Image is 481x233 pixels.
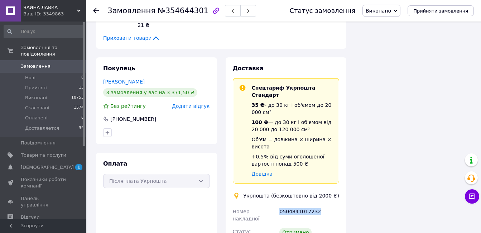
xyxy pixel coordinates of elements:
[21,176,66,189] span: Показники роботи компанії
[21,63,50,70] span: Замовлення
[233,209,260,222] span: Номер накладної
[252,171,273,177] a: Довідка
[21,44,86,57] span: Замовлення та повідомлення
[252,101,333,116] div: - до 30 кг і об'ємом до 20 000 см³
[103,79,145,85] a: [PERSON_NAME]
[25,75,35,81] span: Нові
[252,102,265,108] span: 35 ₴
[158,6,208,15] span: №354644301
[79,125,84,132] span: 39
[138,22,201,29] div: 21 ₴
[413,8,468,14] span: Прийняти замовлення
[81,75,84,81] span: 0
[81,115,84,121] span: 0
[21,195,66,208] span: Панель управління
[21,164,74,171] span: [DEMOGRAPHIC_DATA]
[103,34,160,42] span: Приховати товари
[103,65,135,72] span: Покупець
[71,95,84,101] span: 18755
[289,7,355,14] div: Статус замовлення
[233,65,264,72] span: Доставка
[252,85,316,98] span: Спецтариф Укрпошта Стандарт
[278,205,341,225] div: 0504841017232
[110,103,146,109] span: Без рейтингу
[23,4,77,11] span: ЧАЙНА ЛАВКА
[252,119,333,133] div: — до 30 кг і об'ємом від 20 000 до 120 000 см³
[21,140,56,146] span: Повідомлення
[25,105,49,111] span: Скасовані
[25,115,48,121] span: Оплачені
[107,6,155,15] span: Замовлення
[252,153,333,167] div: +0,5% від суми оголошеної вартості понад 500 ₴
[25,95,47,101] span: Виконані
[93,7,99,14] div: Повернутися назад
[252,119,268,125] span: 100 ₴
[21,152,66,158] span: Товари та послуги
[110,115,157,123] div: [PHONE_NUMBER]
[465,189,479,204] button: Чат з покупцем
[79,85,84,91] span: 13
[366,8,391,14] span: Виконано
[408,5,474,16] button: Прийняти замовлення
[242,192,341,199] div: Укрпошта (безкоштовно від 2000 ₴)
[172,103,210,109] span: Додати відгук
[252,136,333,150] div: Об'єм = довжина × ширина × висота
[75,164,82,170] span: 1
[74,105,84,111] span: 1574
[103,88,197,97] div: 3 замовлення у вас на 3 371,50 ₴
[23,11,86,17] div: Ваш ID: 3349863
[21,214,39,220] span: Відгуки
[25,85,47,91] span: Прийняті
[103,160,127,167] span: Оплата
[4,25,85,38] input: Пошук
[25,125,59,132] span: Доставляется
